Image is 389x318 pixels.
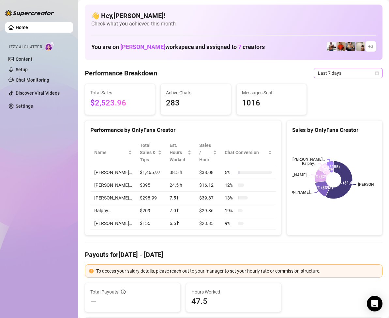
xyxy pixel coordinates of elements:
td: $209 [136,204,166,217]
a: Chat Monitoring [16,77,49,83]
text: [PERSON_NAME]… [292,157,325,162]
span: Active Chats [166,89,225,96]
span: info-circle [121,290,126,294]
a: Settings [16,103,33,109]
img: Justin [337,42,346,51]
h4: Performance Breakdown [85,69,157,78]
span: 1016 [242,97,301,109]
span: 9 % [225,220,235,227]
a: Discover Viral Videos [16,90,60,96]
td: [PERSON_NAME]… [90,192,136,204]
img: logo-BBDzfeDw.svg [5,10,54,16]
td: $38.08 [195,166,221,179]
td: $16.12 [195,179,221,192]
th: Name [90,139,136,166]
span: 5 % [225,169,235,176]
td: $1,465.97 [136,166,166,179]
th: Chat Conversion [221,139,276,166]
td: $39.87 [195,192,221,204]
td: [PERSON_NAME]… [90,217,136,230]
span: Total Payouts [90,288,118,295]
span: Total Sales & Tips [140,142,157,163]
a: Setup [16,67,28,72]
td: [PERSON_NAME]… [90,179,136,192]
td: Ralphy… [90,204,136,217]
span: Name [94,149,127,156]
span: calendar [375,71,379,75]
img: JUSTIN [327,42,336,51]
img: Ralphy [356,42,365,51]
td: 7.0 h [166,204,196,217]
span: exclamation-circle [89,269,94,273]
a: Content [16,56,32,62]
td: [PERSON_NAME]… [90,166,136,179]
span: [PERSON_NAME] [120,43,165,50]
h4: 👋 Hey, [PERSON_NAME] ! [91,11,376,20]
th: Total Sales & Tips [136,139,166,166]
div: Performance by OnlyFans Creator [90,126,276,135]
text: [PERSON_NAME]… [280,190,313,195]
span: 12 % [225,182,235,189]
td: $29.86 [195,204,221,217]
span: 19 % [225,207,235,214]
div: Sales by OnlyFans Creator [292,126,377,135]
text: [PERSON_NAME]… [277,173,309,177]
div: To access your salary details, please reach out to your manager to set your hourly rate or commis... [96,267,378,275]
span: Sales / Hour [199,142,212,163]
img: George [346,42,355,51]
span: $2,523.96 [90,97,150,109]
span: 13 % [225,194,235,201]
span: 47.5 [191,296,276,307]
span: 283 [166,97,225,109]
h4: Payouts for [DATE] - [DATE] [85,250,382,259]
td: 38.5 h [166,166,196,179]
span: 7 [238,43,241,50]
span: Izzy AI Chatter [9,44,42,50]
td: $395 [136,179,166,192]
td: 6.5 h [166,217,196,230]
span: Hours Worked [191,288,276,295]
span: — [90,296,97,307]
span: + 3 [368,43,373,50]
img: AI Chatter [45,41,55,51]
td: 7.5 h [166,192,196,204]
td: 24.5 h [166,179,196,192]
span: Chat Conversion [225,149,267,156]
span: Last 7 days [318,68,379,78]
h1: You are on workspace and assigned to creators [91,43,265,51]
td: $23.85 [195,217,221,230]
span: Check what you achieved this month [91,20,376,27]
span: Messages Sent [242,89,301,96]
td: $155 [136,217,166,230]
span: Total Sales [90,89,150,96]
th: Sales / Hour [195,139,221,166]
td: $298.99 [136,192,166,204]
div: Est. Hours Worked [170,142,187,163]
div: Open Intercom Messenger [367,296,382,311]
text: Ralphy… [302,161,316,166]
a: Home [16,25,28,30]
